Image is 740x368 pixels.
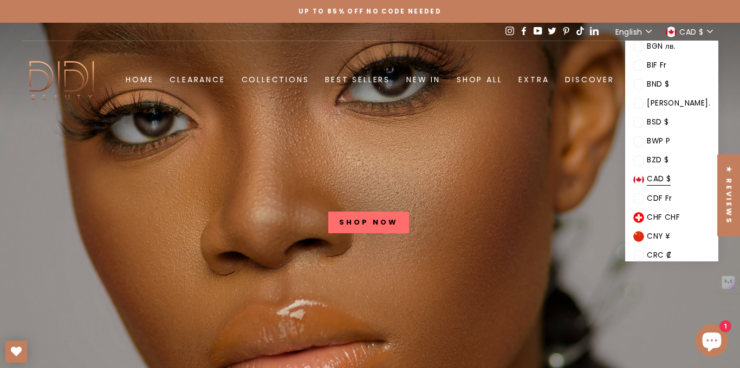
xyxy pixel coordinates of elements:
button: English [612,23,657,41]
span: BND $ [647,78,669,91]
span: BSD $ [647,116,668,129]
a: BIF Fr [633,60,666,70]
a: My Wishlist [5,341,27,363]
span: BIF Fr [647,60,666,72]
a: BGN лв. [633,41,676,51]
span: CAD $ [679,26,703,38]
div: Click to open Judge.me floating reviews tab [717,155,740,236]
a: Home [118,70,161,90]
inbox-online-store-chat: Shopify online store chat [692,324,731,359]
button: CAD $ [663,23,718,41]
span: CAD $ [647,173,671,186]
a: BND $ [633,79,669,89]
a: CRC ₡ [633,250,671,260]
a: BSD $ [633,117,668,127]
span: CHF CHF [647,212,680,224]
a: Collections [233,70,317,90]
span: English [615,26,642,38]
a: Extra [510,70,557,90]
span: CDF Fr [647,193,672,205]
a: Discover [557,70,622,90]
a: CDF Fr [633,193,672,203]
span: CNY ¥ [647,231,670,243]
span: CRC ₡ [647,249,671,262]
img: Didi Beauty Co. [22,57,103,102]
ul: Primary [118,70,622,90]
a: CNY ¥ [633,231,670,241]
a: CHF CHF [633,212,680,222]
span: BGN лв. [647,41,676,53]
a: Best Sellers [317,70,398,90]
a: Clearance [161,70,233,90]
span: BZD $ [647,154,668,167]
a: CAD $ [633,174,671,185]
span: BWP P [647,135,670,148]
a: [PERSON_NAME]. [633,98,710,108]
span: [PERSON_NAME]. [647,97,710,110]
a: Shop All [449,70,510,90]
span: Up to 85% off NO CODE NEEDED [298,7,442,16]
a: BWP P [633,136,670,146]
a: BZD $ [633,155,668,165]
a: New in [398,70,449,90]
